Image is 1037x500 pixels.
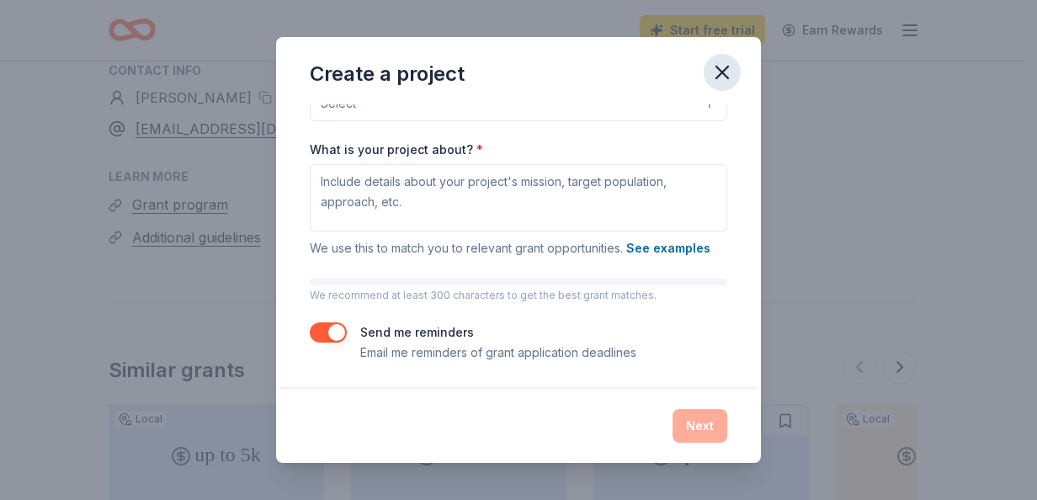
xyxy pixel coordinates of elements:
[310,241,710,255] span: We use this to match you to relevant grant opportunities.
[360,343,636,363] p: Email me reminders of grant application deadlines
[310,289,727,302] p: We recommend at least 300 characters to get the best grant matches.
[360,325,474,339] label: Send me reminders
[626,238,710,258] button: See examples
[310,141,483,158] label: What is your project about?
[310,61,465,88] div: Create a project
